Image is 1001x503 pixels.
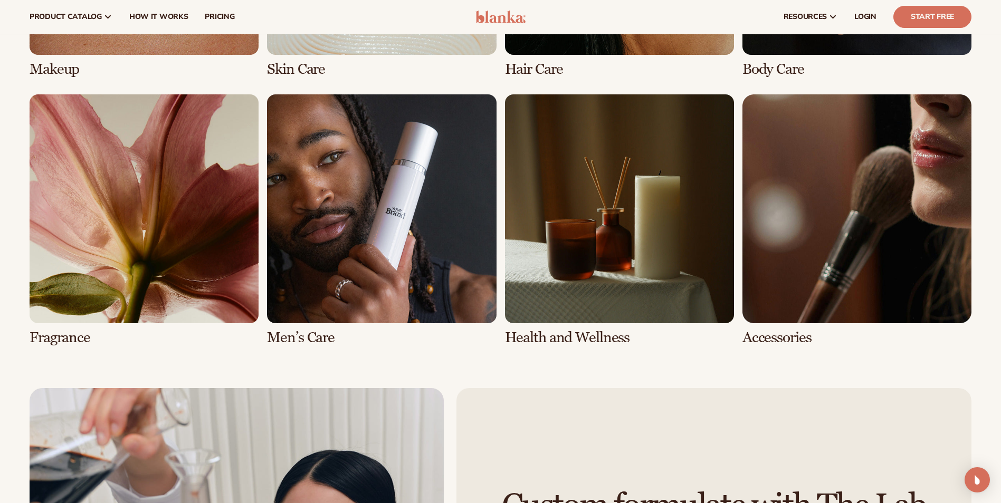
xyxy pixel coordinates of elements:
h3: Hair Care [505,61,734,78]
span: resources [784,13,827,21]
a: Start Free [893,6,971,28]
span: How It Works [129,13,188,21]
div: 8 / 8 [742,94,971,346]
div: 5 / 8 [30,94,259,346]
h3: Makeup [30,61,259,78]
div: 7 / 8 [505,94,734,346]
span: pricing [205,13,234,21]
div: Open Intercom Messenger [965,467,990,492]
h3: Body Care [742,61,971,78]
h3: Skin Care [267,61,496,78]
span: product catalog [30,13,102,21]
img: logo [475,11,526,23]
div: 6 / 8 [267,94,496,346]
span: LOGIN [854,13,876,21]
